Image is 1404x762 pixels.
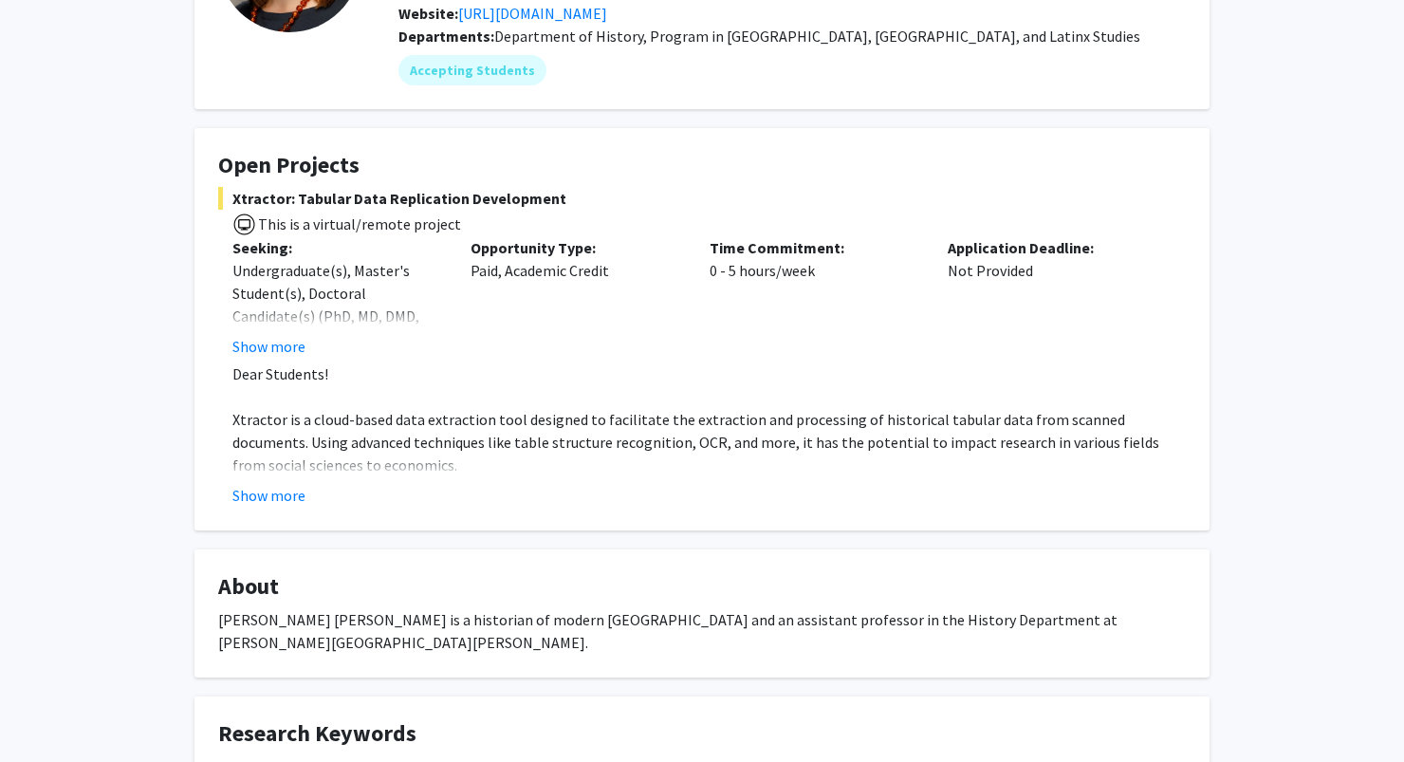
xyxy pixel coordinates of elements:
p: Application Deadline: [948,236,1157,259]
span: Dear Students! [232,364,328,383]
h4: Research Keywords [218,720,1186,748]
button: Show more [232,335,305,358]
div: Paid, Academic Credit [456,236,694,358]
span: This is a virtual/remote project [256,214,461,233]
div: Not Provided [933,236,1172,358]
a: Opens in a new tab [458,4,607,23]
h4: About [218,573,1186,601]
span: Xtractor is a cloud-based data extraction tool designed to facilitate the extraction and processi... [232,410,1159,474]
mat-chip: Accepting Students [398,55,546,85]
span: Xtractor: Tabular Data Replication Development [218,187,1186,210]
p: Seeking: [232,236,442,259]
div: [PERSON_NAME] [PERSON_NAME] is a historian of modern [GEOGRAPHIC_DATA] and an assistant professor... [218,608,1186,654]
b: Website: [398,4,458,23]
p: Time Commitment: [710,236,919,259]
b: Departments: [398,27,494,46]
p: Opportunity Type: [471,236,680,259]
div: Undergraduate(s), Master's Student(s), Doctoral Candidate(s) (PhD, MD, DMD, PharmD, etc.) [232,259,442,350]
button: Show more [232,484,305,507]
div: 0 - 5 hours/week [695,236,933,358]
span: Department of History, Program in [GEOGRAPHIC_DATA], [GEOGRAPHIC_DATA], and Latinx Studies [494,27,1140,46]
h4: Open Projects [218,152,1186,179]
iframe: Chat [14,677,81,748]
